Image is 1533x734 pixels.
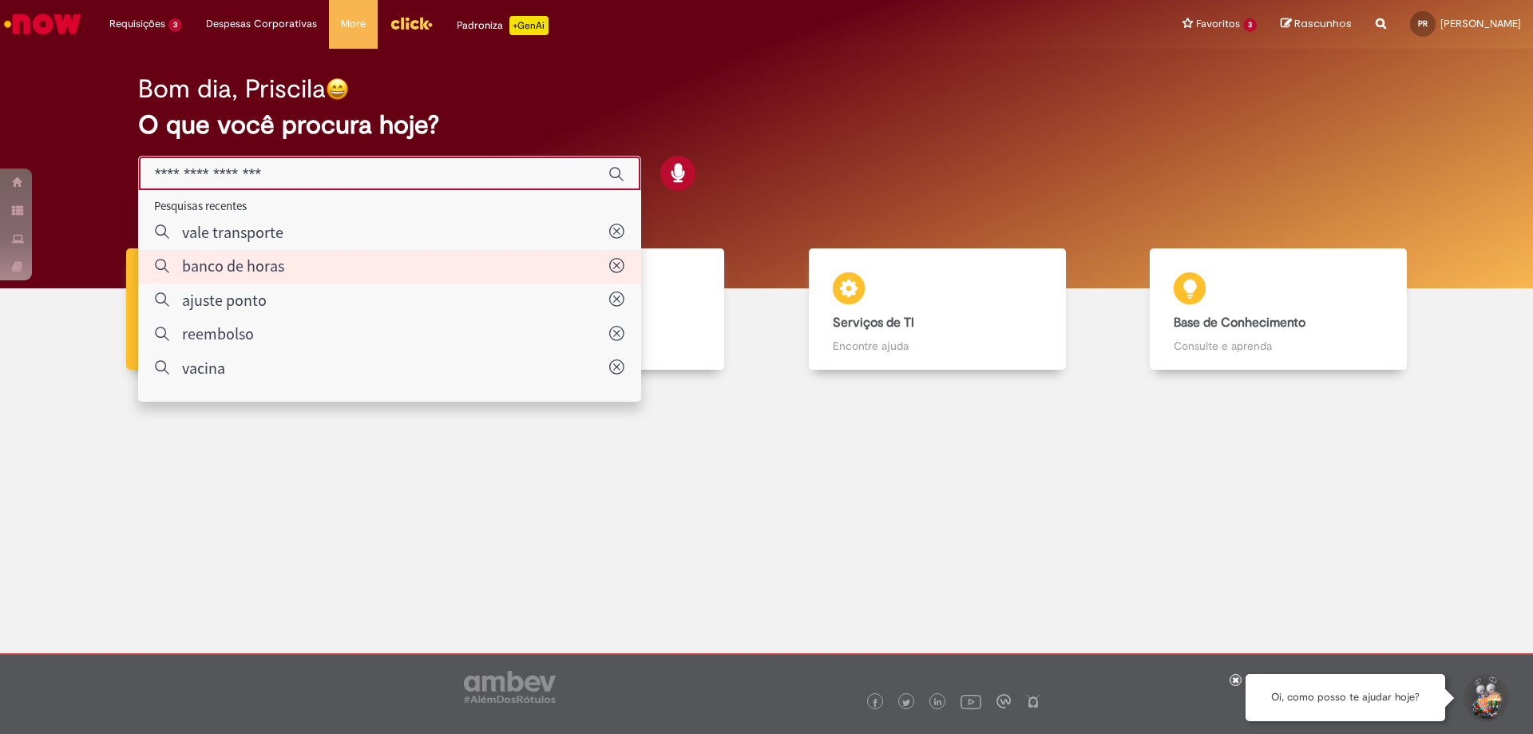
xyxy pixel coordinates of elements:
[464,671,556,703] img: logo_footer_ambev_rotulo_gray.png
[961,691,981,712] img: logo_footer_youtube.png
[1174,315,1305,331] b: Base de Conhecimento
[326,77,349,101] img: happy-face.png
[390,11,433,35] img: click_logo_yellow_360x200.png
[871,699,879,707] img: logo_footer_facebook.png
[1440,17,1521,30] span: [PERSON_NAME]
[1243,18,1257,32] span: 3
[2,8,84,40] img: ServiceNow
[341,16,366,32] span: More
[934,698,942,708] img: logo_footer_linkedin.png
[168,18,182,32] span: 3
[1246,674,1445,721] div: Oi, como posso te ajudar hoje?
[457,16,549,35] div: Padroniza
[996,694,1011,708] img: logo_footer_workplace.png
[1281,17,1352,32] a: Rascunhos
[109,16,165,32] span: Requisições
[138,75,326,103] h2: Bom dia, Priscila
[84,248,426,371] a: Tirar dúvidas Tirar dúvidas com Lupi Assist e Gen Ai
[1294,16,1352,31] span: Rascunhos
[833,338,1042,354] p: Encontre ajuda
[766,248,1108,371] a: Serviços de TI Encontre ajuda
[1174,338,1383,354] p: Consulte e aprenda
[1461,674,1509,722] button: Iniciar Conversa de Suporte
[1418,18,1428,29] span: PR
[833,315,914,331] b: Serviços de TI
[1196,16,1240,32] span: Favoritos
[1108,248,1450,371] a: Base de Conhecimento Consulte e aprenda
[1026,694,1040,708] img: logo_footer_naosei.png
[902,699,910,707] img: logo_footer_twitter.png
[138,111,1396,139] h2: O que você procura hoje?
[206,16,317,32] span: Despesas Corporativas
[509,16,549,35] p: +GenAi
